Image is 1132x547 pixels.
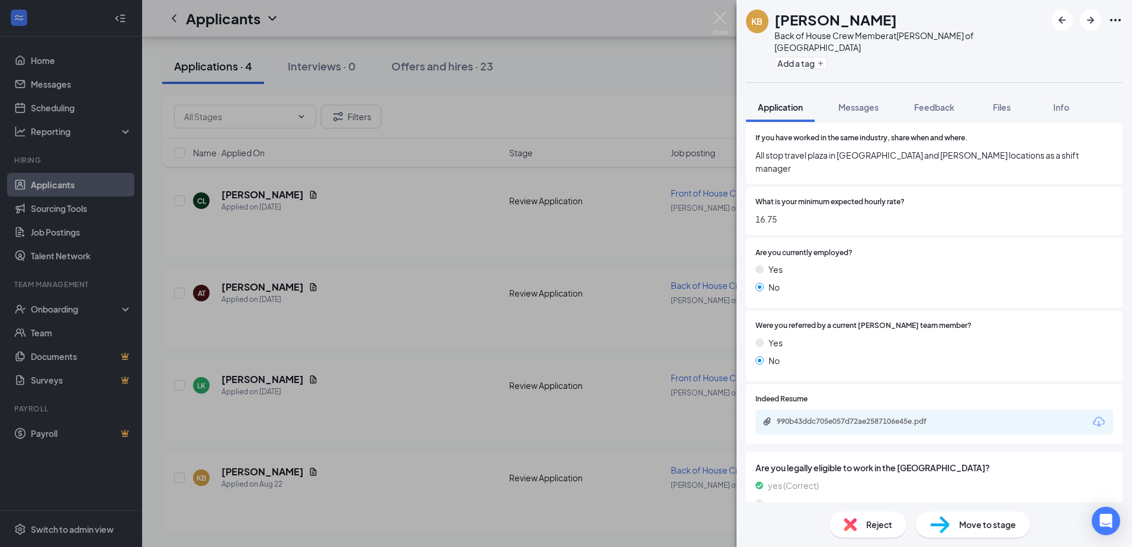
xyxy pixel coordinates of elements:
[755,149,1113,175] span: All stop travel plaza in [GEOGRAPHIC_DATA] and [PERSON_NAME] locations as a shift manager
[763,417,772,426] svg: Paperclip
[959,518,1016,531] span: Move to stage
[751,15,763,27] div: KB
[755,320,972,332] span: Were you referred by a current [PERSON_NAME] team member?
[755,247,853,259] span: Are you currently employed?
[774,57,827,69] button: PlusAdd a tag
[993,102,1011,112] span: Files
[768,479,819,492] span: yes (Correct)
[866,518,892,531] span: Reject
[777,417,943,426] div: 990b43ddc705e057d72ae2587106e45e.pdf
[914,102,954,112] span: Feedback
[1051,9,1073,31] button: ArrowLeftNew
[768,263,783,276] span: Yes
[774,30,1046,53] div: Back of House Crew Member at [PERSON_NAME] of [GEOGRAPHIC_DATA]
[755,394,808,405] span: Indeed Resume
[763,417,954,428] a: Paperclip990b43ddc705e057d72ae2587106e45e.pdf
[1108,13,1123,27] svg: Ellipses
[774,9,897,30] h1: [PERSON_NAME]
[755,197,905,208] span: What is your minimum expected hourly rate?
[817,60,824,67] svg: Plus
[768,497,778,510] span: no
[768,354,780,367] span: No
[1083,13,1098,27] svg: ArrowRight
[768,336,783,349] span: Yes
[838,102,879,112] span: Messages
[1092,415,1106,429] svg: Download
[1053,102,1069,112] span: Info
[758,102,803,112] span: Application
[755,133,967,144] span: If you have worked in the same industry, share when and where.
[768,281,780,294] span: No
[755,213,1113,226] span: 16.75
[1055,13,1069,27] svg: ArrowLeftNew
[1080,9,1101,31] button: ArrowRight
[1092,507,1120,535] div: Open Intercom Messenger
[755,461,1113,474] span: Are you legally eligible to work in the [GEOGRAPHIC_DATA]?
